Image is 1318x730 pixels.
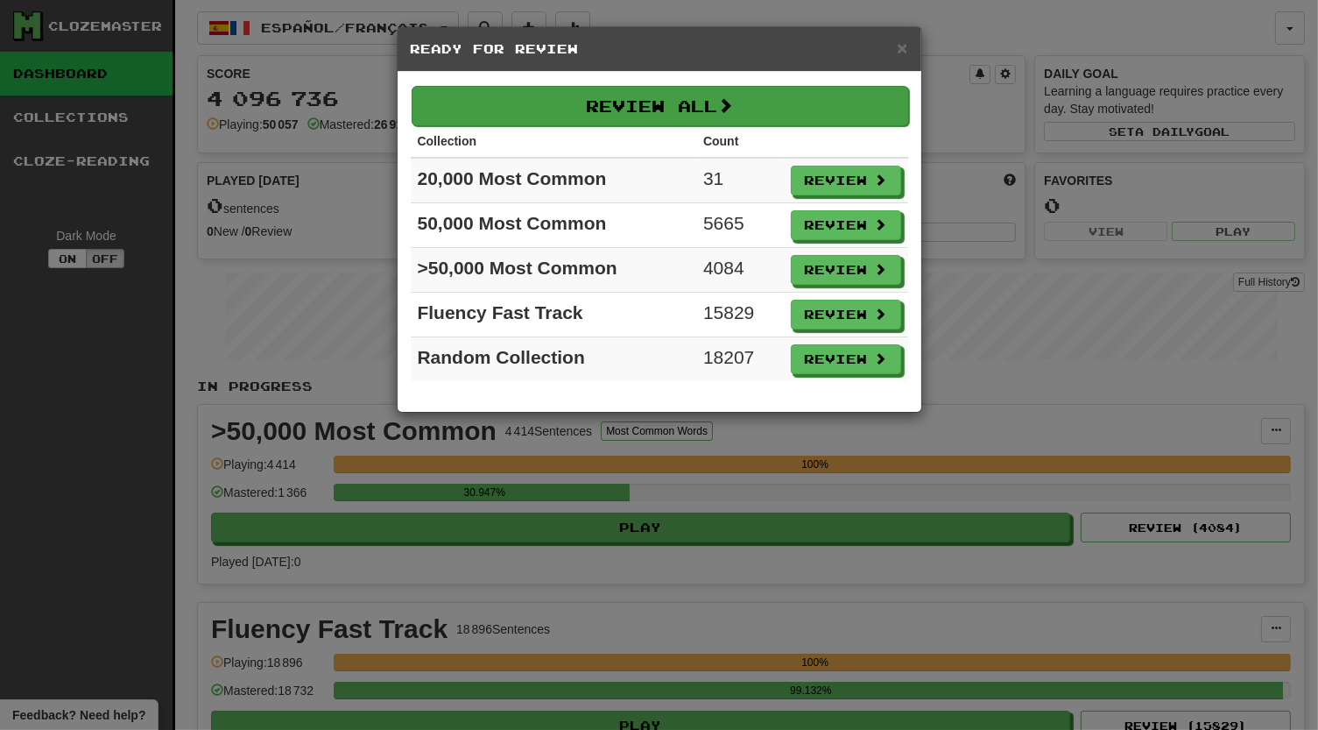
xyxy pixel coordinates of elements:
th: Count [696,125,784,158]
button: Review [791,300,901,330]
th: Collection [411,125,696,158]
button: Review [791,210,901,240]
td: Fluency Fast Track [411,293,696,337]
button: Review [791,166,901,195]
td: 15829 [696,293,784,337]
td: >50,000 Most Common [411,248,696,293]
td: 4084 [696,248,784,293]
button: Review All [412,86,909,126]
td: 50,000 Most Common [411,203,696,248]
button: Close [897,39,907,57]
span: × [897,38,907,58]
td: 31 [696,158,784,203]
td: 20,000 Most Common [411,158,696,203]
td: 18207 [696,337,784,382]
td: 5665 [696,203,784,248]
button: Review [791,255,901,285]
h5: Ready for Review [411,40,908,58]
button: Review [791,344,901,374]
td: Random Collection [411,337,696,382]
